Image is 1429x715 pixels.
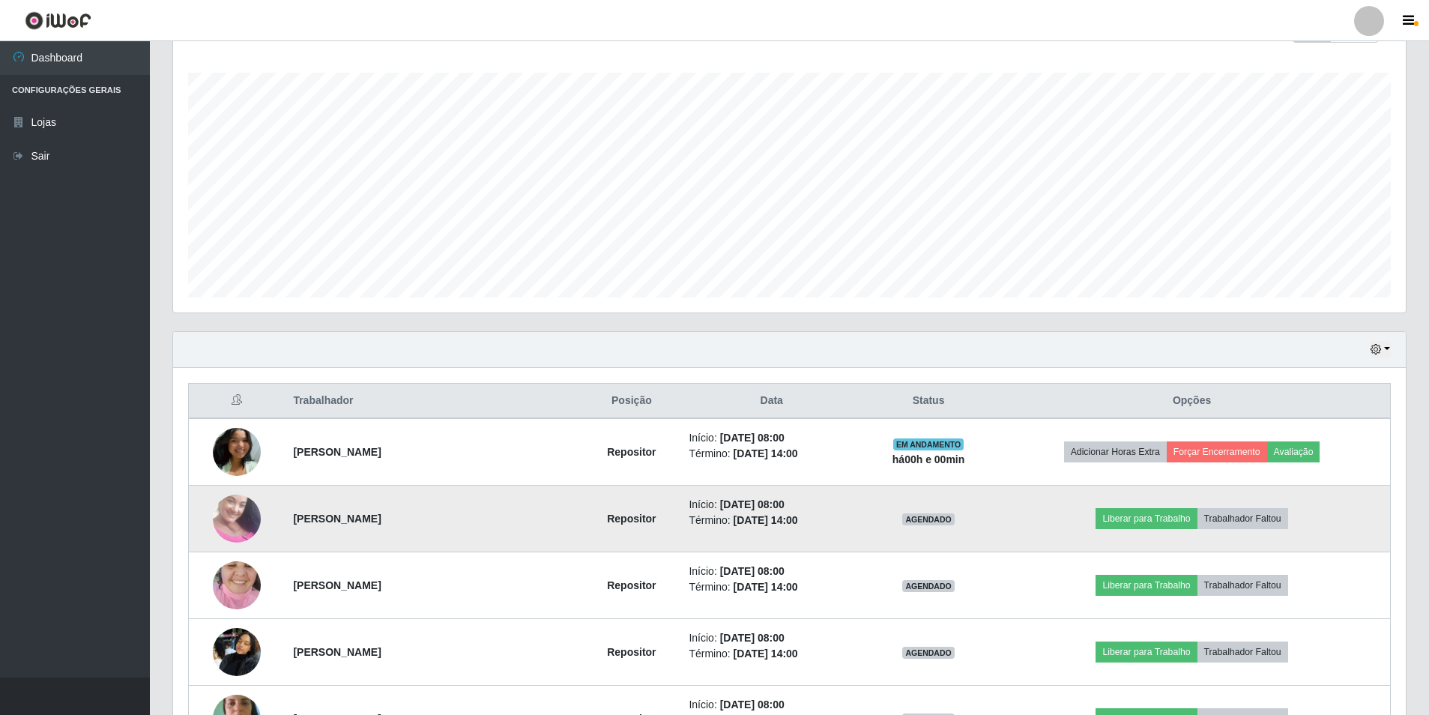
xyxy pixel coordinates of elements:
th: Posição [583,384,680,419]
li: Término: [689,446,854,462]
span: EM ANDAMENTO [893,438,964,450]
strong: [PERSON_NAME] [293,579,381,591]
li: Início: [689,697,854,713]
button: Trabalhador Faltou [1197,642,1288,663]
span: AGENDADO [902,580,955,592]
li: Início: [689,630,854,646]
button: Forçar Encerramento [1167,441,1267,462]
time: [DATE] 08:00 [720,632,785,644]
strong: [PERSON_NAME] [293,446,381,458]
li: Término: [689,513,854,528]
button: Liberar para Trabalho [1096,508,1197,529]
th: Data [680,384,863,419]
li: Início: [689,564,854,579]
button: Adicionar Horas Extra [1064,441,1167,462]
strong: há 00 h e 00 min [892,453,965,465]
time: [DATE] 08:00 [720,432,785,444]
button: Liberar para Trabalho [1096,575,1197,596]
th: Status [863,384,994,419]
img: 1748893020398.jpeg [213,428,261,476]
button: Trabalhador Faltou [1197,575,1288,596]
span: AGENDADO [902,647,955,659]
strong: [PERSON_NAME] [293,513,381,525]
strong: Repositor [607,579,656,591]
time: [DATE] 08:00 [720,699,785,711]
time: [DATE] 14:00 [734,581,798,593]
img: 1753110543973.jpeg [213,476,261,561]
li: Término: [689,646,854,662]
li: Início: [689,430,854,446]
strong: Repositor [607,513,656,525]
th: Trabalhador [284,384,583,419]
th: Opções [994,384,1390,419]
button: Trabalhador Faltou [1197,508,1288,529]
li: Início: [689,497,854,513]
button: Liberar para Trabalho [1096,642,1197,663]
strong: Repositor [607,446,656,458]
time: [DATE] 08:00 [720,498,785,510]
img: 1753380554375.jpeg [213,543,261,628]
li: Término: [689,579,854,595]
time: [DATE] 14:00 [734,447,798,459]
time: [DATE] 08:00 [720,565,785,577]
button: Avaliação [1267,441,1320,462]
strong: Repositor [607,646,656,658]
span: AGENDADO [902,513,955,525]
strong: [PERSON_NAME] [293,646,381,658]
time: [DATE] 14:00 [734,648,798,660]
img: CoreUI Logo [25,11,91,30]
img: 1755522333541.jpeg [213,620,261,684]
time: [DATE] 14:00 [734,514,798,526]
